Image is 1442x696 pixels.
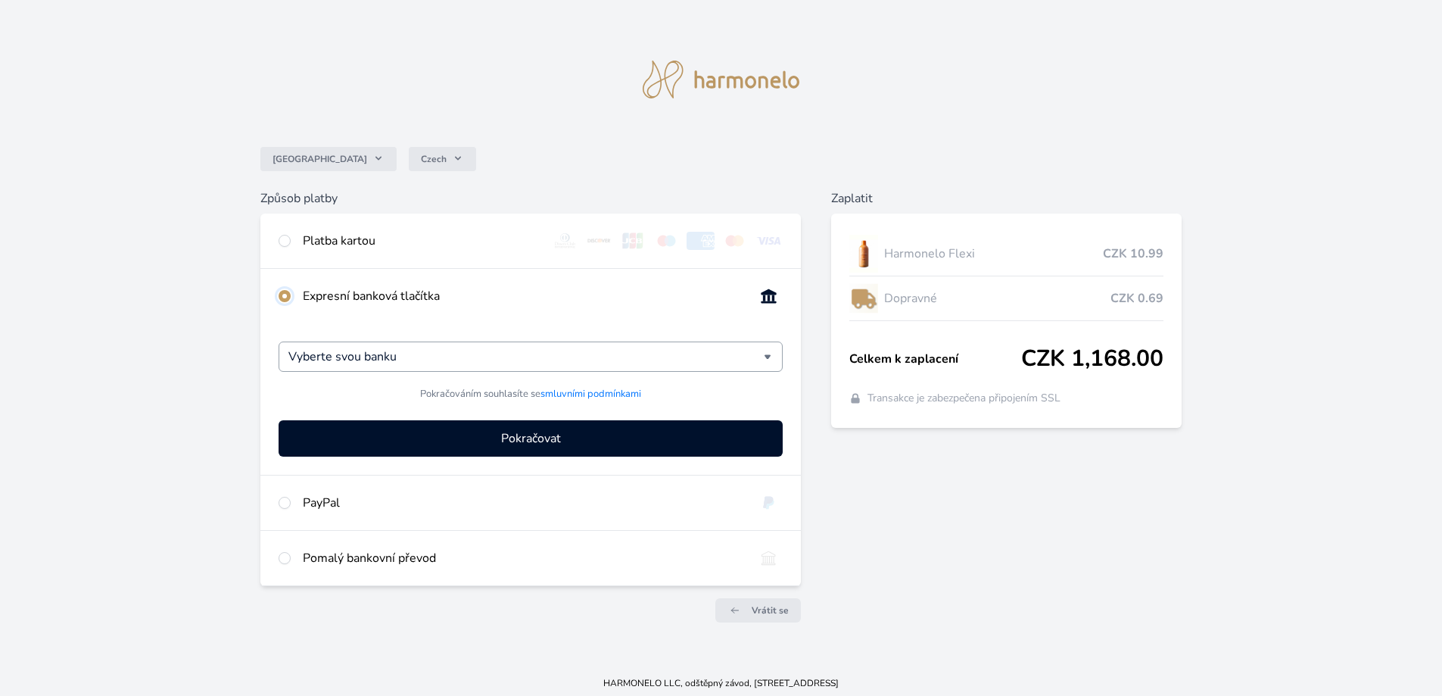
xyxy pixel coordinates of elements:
[643,61,800,98] img: logo.svg
[585,232,613,250] img: discover.svg
[501,429,561,448] span: Pokračovat
[721,232,749,250] img: mc.svg
[687,232,715,250] img: amex.svg
[619,232,647,250] img: jcb.svg
[755,549,783,567] img: bankTransfer_IBAN.svg
[303,549,743,567] div: Pomalý bankovní převod
[303,232,539,250] div: Platba kartou
[755,494,783,512] img: paypal.svg
[1110,289,1163,307] span: CZK 0.69
[421,153,447,165] span: Czech
[715,598,801,623] a: Vrátit se
[260,147,397,171] button: [GEOGRAPHIC_DATA]
[260,189,801,208] h6: Způsob platby
[849,235,878,273] img: CLEAN_FLEXI_se_stinem_x-hi_(1)-lo.jpg
[279,420,783,457] button: Pokračovat
[884,245,1103,263] span: Harmonelo Flexi
[755,287,783,305] img: onlineBanking_CZ.svg
[288,348,764,366] input: Hledat...
[849,279,878,317] img: delivery-lo.png
[652,232,681,250] img: maestro.svg
[1021,345,1163,373] span: CZK 1,168.00
[867,391,1060,406] span: Transakce je zabezpečena připojením SSL
[752,604,789,616] span: Vrátit se
[551,232,579,250] img: diners.svg
[831,189,1182,208] h6: Zaplatit
[303,287,743,305] div: Expresní banková tlačítka
[755,232,783,250] img: visa.svg
[420,387,641,401] span: Pokračováním souhlasíte se
[273,153,367,165] span: [GEOGRAPHIC_DATA]
[849,350,1021,368] span: Celkem k zaplacení
[409,147,476,171] button: Czech
[279,342,783,372] div: Vyberte svou banku
[303,494,743,512] div: PayPal
[1103,245,1163,263] span: CZK 10.99
[540,387,641,401] a: smluvními podmínkami
[884,289,1110,307] span: Dopravné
